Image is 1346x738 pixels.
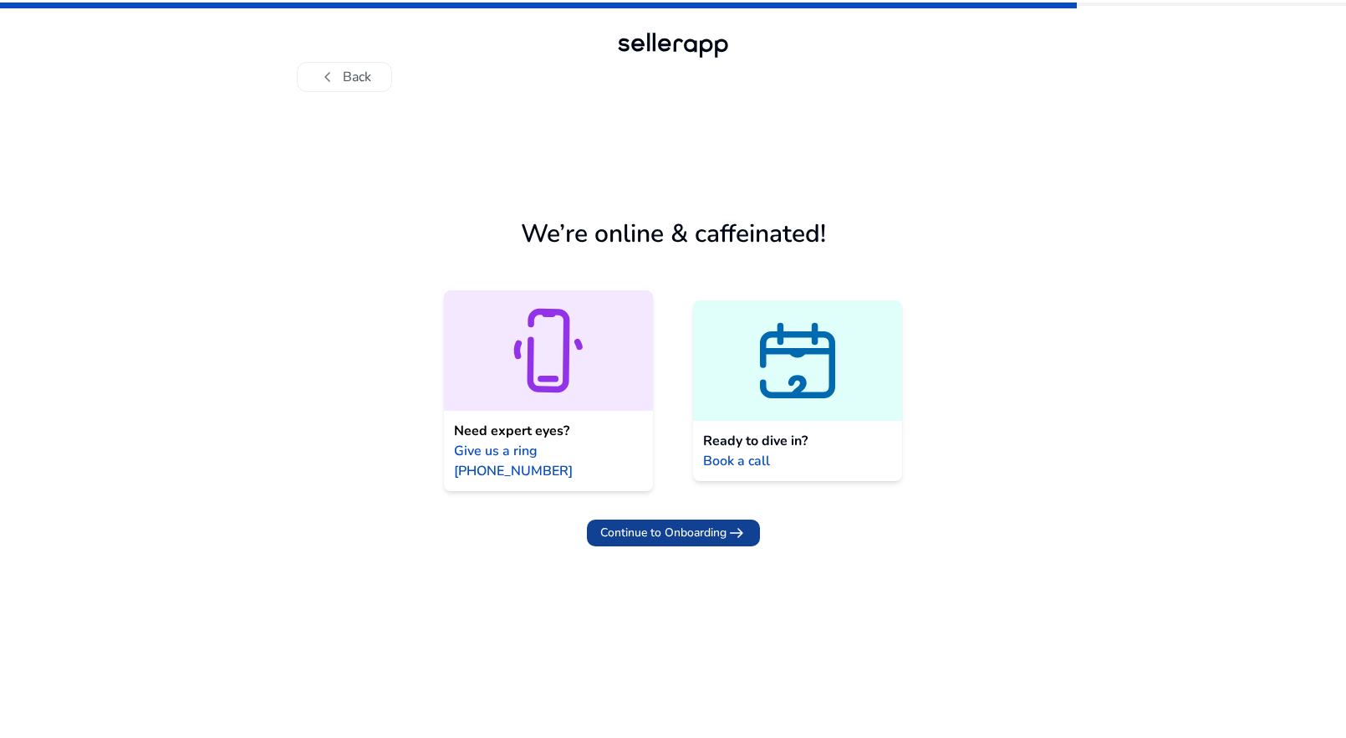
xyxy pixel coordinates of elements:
span: arrow_right_alt [727,523,747,543]
span: Book a call [703,451,770,471]
a: Need expert eyes?Give us a ring [PHONE_NUMBER] [444,290,653,491]
span: Ready to dive in? [703,431,808,451]
span: Need expert eyes? [454,421,569,441]
button: Continue to Onboardingarrow_right_alt [587,520,760,546]
span: Give us a ring [PHONE_NUMBER] [454,441,643,481]
button: chevron_leftBack [297,62,392,92]
span: chevron_left [318,67,338,87]
h1: We’re online & caffeinated! [521,219,826,249]
span: Continue to Onboarding [600,524,727,541]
